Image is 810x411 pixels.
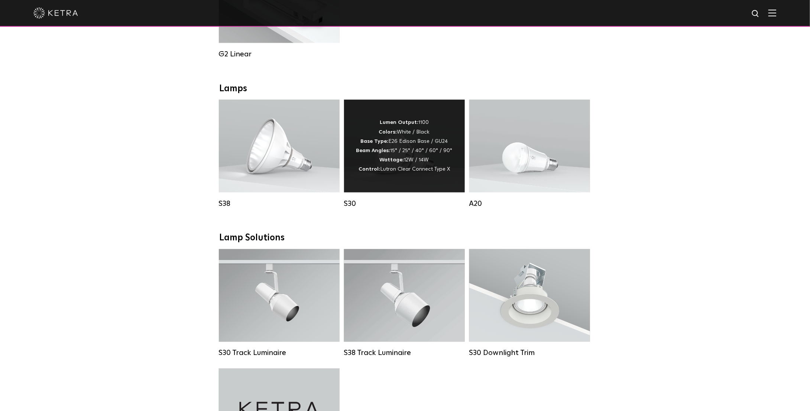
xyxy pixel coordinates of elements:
[380,120,418,125] strong: Lumen Output:
[219,100,340,208] a: S38 Lumen Output:1100Colors:White / BlackBase Type:E26 Edison Base / GU24Beam Angles:10° / 25° / ...
[380,167,450,172] span: Lutron Clear Connect Type X
[219,83,591,94] div: Lamps
[356,148,391,153] strong: Beam Angles:
[344,249,465,358] a: S38 Track Luminaire Lumen Output:1100Colors:White / BlackBeam Angles:10° / 25° / 40° / 60°Wattage...
[219,50,340,59] div: G2 Linear
[768,9,777,16] img: Hamburger%20Nav.svg
[344,100,465,208] a: S30 Lumen Output:1100Colors:White / BlackBase Type:E26 Edison Base / GU24Beam Angles:15° / 25° / ...
[356,118,453,174] div: 1100 White / Black E26 Edison Base / GU24 15° / 25° / 40° / 60° / 90° 12W / 14W
[219,249,340,358] a: S30 Track Luminaire Lumen Output:1100Colors:White / BlackBeam Angles:15° / 25° / 40° / 60° / 90°W...
[361,139,389,144] strong: Base Type:
[751,9,761,19] img: search icon
[469,199,590,208] div: A20
[380,157,404,162] strong: Wattage:
[344,199,465,208] div: S30
[359,167,380,172] strong: Control:
[219,233,591,244] div: Lamp Solutions
[33,7,78,19] img: ketra-logo-2019-white
[469,100,590,208] a: A20 Lumen Output:600 / 800Colors:White / BlackBase Type:E26 Edison Base / GU24Beam Angles:Omni-Di...
[219,349,340,358] div: S30 Track Luminaire
[344,349,465,358] div: S38 Track Luminaire
[469,349,590,358] div: S30 Downlight Trim
[469,249,590,358] a: S30 Downlight Trim S30 Downlight Trim
[219,199,340,208] div: S38
[379,129,397,135] strong: Colors:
